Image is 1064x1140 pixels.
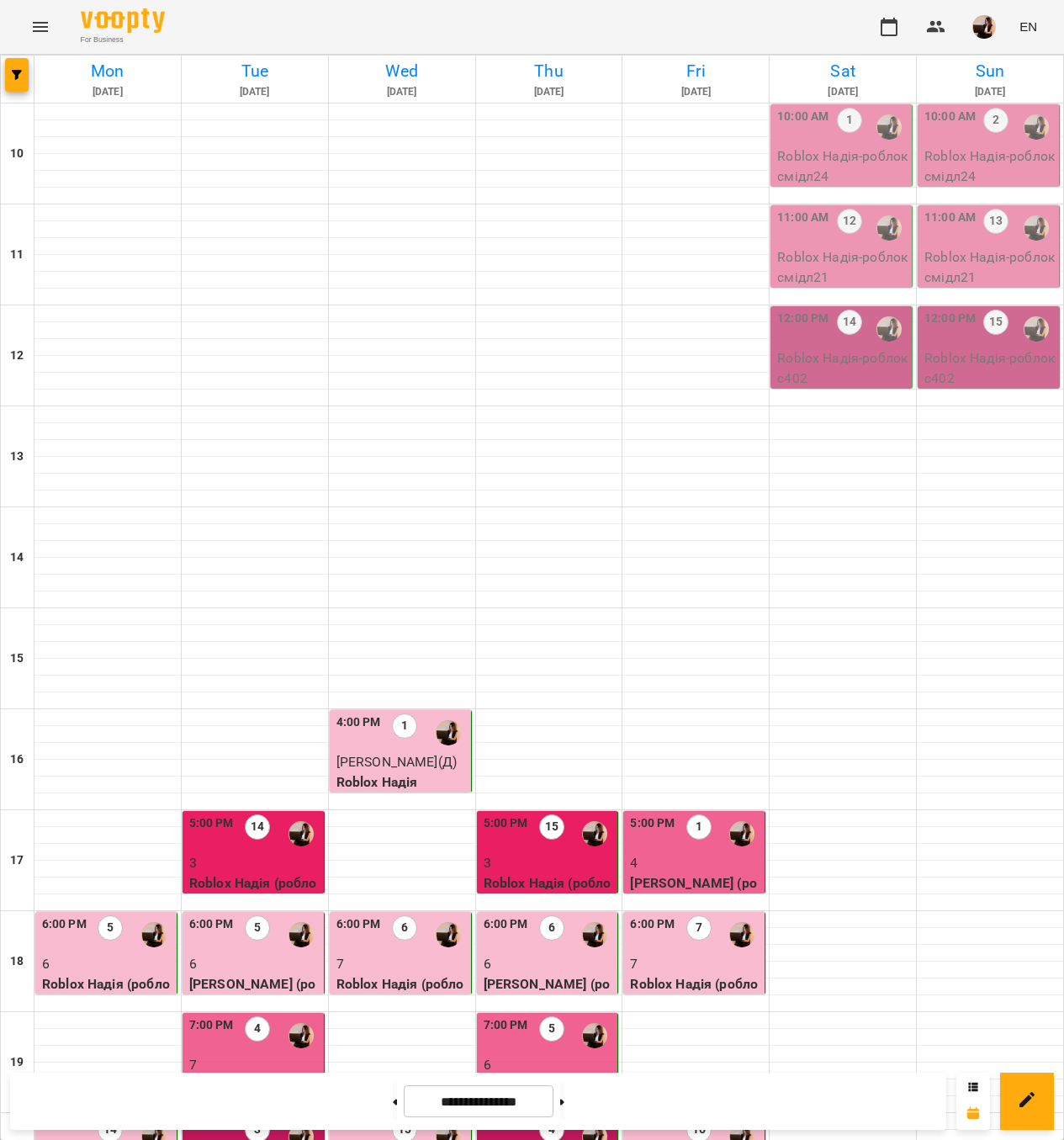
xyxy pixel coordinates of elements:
[1024,316,1049,342] img: Надія Шрай
[924,247,1056,287] p: Roblox Надія - роблоксмідл21
[837,108,862,133] label: 1
[625,84,766,100] h6: [DATE]
[777,348,908,388] p: Roblox Надія - роблокс402
[10,1053,24,1072] h6: 19
[10,145,24,163] h6: 10
[686,915,712,941] label: 7
[245,915,270,941] label: 5
[582,1023,607,1048] img: Надія Шрай
[983,310,1008,335] label: 15
[37,84,178,100] h6: [DATE]
[336,915,381,934] label: 6:00 PM
[876,114,902,140] img: Надія Шрай
[42,974,173,1014] p: Roblox Надія (роблоксН33)
[20,7,61,47] button: Menu
[10,448,24,466] h6: 13
[1024,215,1049,241] img: Надія Шрай
[729,821,754,846] img: Надія Шрай
[924,146,1056,186] p: Roblox Надія - роблоксмідл24
[42,954,173,974] p: 6
[484,853,615,873] p: 3
[630,915,675,934] label: 6:00 PM
[919,84,1061,100] h6: [DATE]
[189,974,320,1014] p: [PERSON_NAME] (роблоксН32)
[184,84,326,100] h6: [DATE]
[484,974,615,1014] p: [PERSON_NAME] (роблоксН32)
[37,58,178,84] h6: Mon
[582,922,607,947] img: Надія Шрай
[81,34,165,45] span: For Business
[876,215,902,241] div: Надія Шрай
[392,713,417,739] label: 1
[1013,11,1044,42] button: EN
[582,821,607,846] img: Надія Шрай
[1019,18,1037,35] span: EN
[972,15,996,39] img: f1c8304d7b699b11ef2dd1d838014dff.jpg
[189,915,234,934] label: 6:00 PM
[484,1016,528,1035] label: 7:00 PM
[479,84,620,100] h6: [DATE]
[189,873,320,913] p: Roblox Надія (роблокспро11)
[98,915,123,941] label: 5
[336,974,468,1014] p: Roblox Надія (роблоксН33)
[924,348,1056,388] p: Roblox Надія - роблокс402
[729,922,754,947] img: Надія Шрай
[10,750,24,769] h6: 16
[772,58,913,84] h6: Sat
[436,922,461,947] img: Надія Шрай
[983,108,1008,133] label: 2
[245,814,270,840] label: 14
[876,316,902,342] img: Надія Шрай
[42,915,87,934] label: 6:00 PM
[777,247,908,287] p: Roblox Надія - роблоксмідл21
[777,108,828,126] label: 10:00 AM
[331,84,473,100] h6: [DATE]
[288,922,314,947] div: Надія Шрай
[141,922,167,947] div: Надія Шрай
[625,58,766,84] h6: Fri
[484,915,528,934] label: 6:00 PM
[1024,114,1049,140] div: Надія Шрай
[336,954,468,974] p: 7
[479,58,620,84] h6: Thu
[189,814,234,833] label: 5:00 PM
[336,772,468,793] p: Roblox Надія
[919,58,1061,84] h6: Sun
[924,209,976,227] label: 11:00 AM
[336,713,381,732] label: 4:00 PM
[189,1055,320,1075] p: 7
[392,915,417,941] label: 6
[837,209,862,234] label: 12
[777,310,828,328] label: 12:00 PM
[10,246,24,264] h6: 11
[630,954,761,974] p: 7
[484,1055,615,1075] p: 6
[189,853,320,873] p: 3
[436,720,461,745] img: Надія Шрай
[484,954,615,974] p: 6
[539,915,564,941] label: 6
[630,814,675,833] label: 5:00 PM
[10,851,24,870] h6: 17
[245,1016,270,1042] label: 4
[539,814,564,840] label: 15
[189,1016,234,1035] label: 7:00 PM
[777,209,828,227] label: 11:00 AM
[539,1016,564,1042] label: 5
[484,873,615,913] p: Roblox Надія (роблокспро11)
[184,58,326,84] h6: Tue
[983,209,1008,234] label: 13
[189,954,320,974] p: 6
[10,549,24,567] h6: 14
[288,1023,314,1048] div: Надія Шрай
